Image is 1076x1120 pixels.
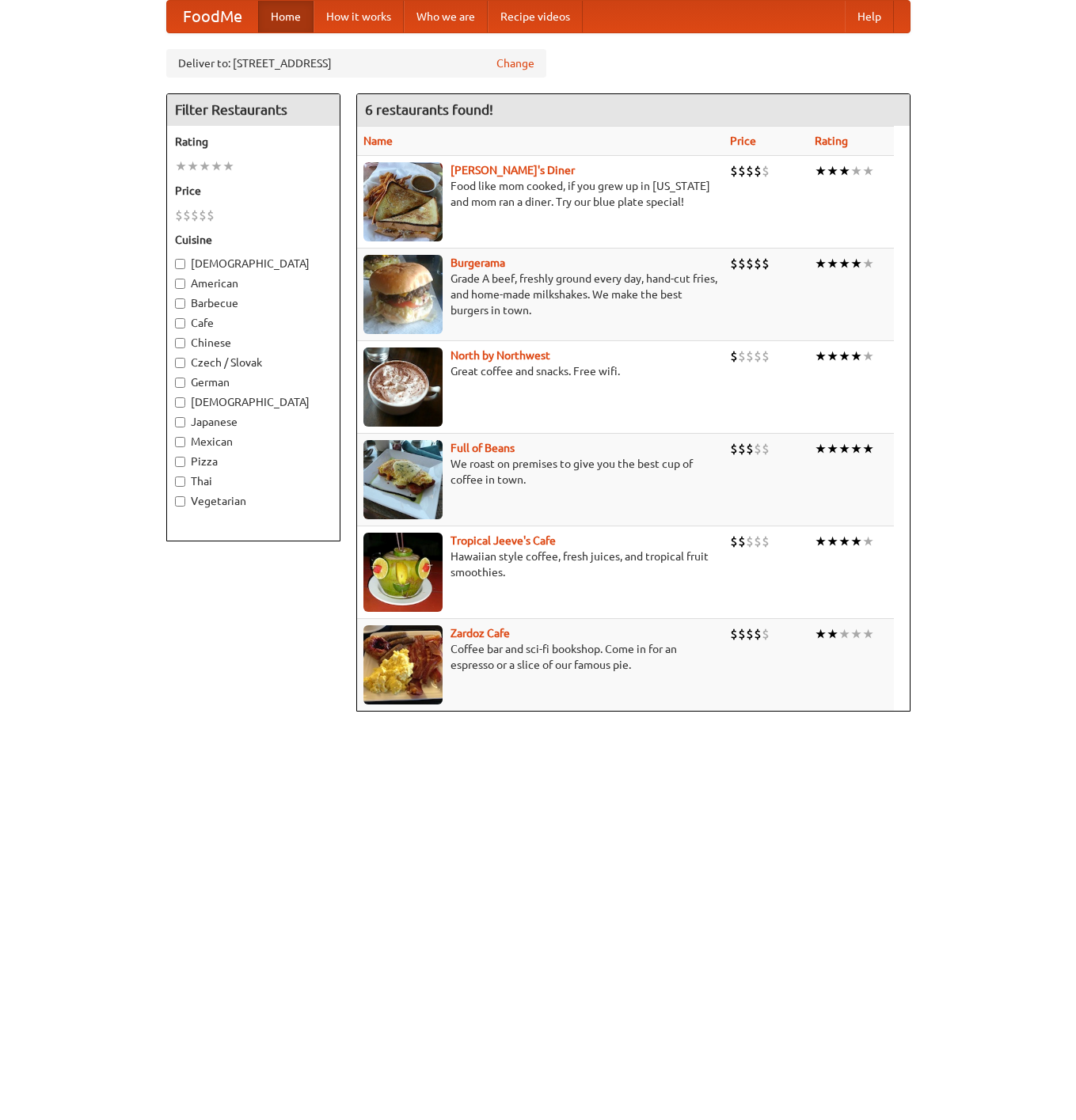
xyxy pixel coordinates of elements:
[738,255,746,272] li: $
[850,533,862,550] li: ★
[187,158,199,175] li: ★
[746,625,754,643] li: $
[451,256,505,269] a: Burgerama
[175,279,185,289] input: American
[175,374,332,390] label: German
[838,533,850,550] li: ★
[746,440,754,457] li: $
[175,259,185,269] input: [DEMOGRAPHIC_DATA]
[175,134,332,150] h5: Rating
[862,347,874,365] li: ★
[199,158,211,175] li: ★
[175,434,332,450] label: Mexican
[754,533,762,550] li: $
[815,533,827,550] li: ★
[175,397,185,408] input: [DEMOGRAPHIC_DATA]
[222,158,234,175] li: ★
[451,442,515,454] a: Full of Beans
[363,533,443,612] img: jeeves.jpg
[451,164,575,177] a: [PERSON_NAME]'s Diner
[862,255,874,272] li: ★
[175,256,332,271] label: [DEMOGRAPHIC_DATA]
[738,533,746,550] li: $
[363,440,443,519] img: beans.jpg
[827,347,838,365] li: ★
[175,476,185,487] input: Thai
[191,207,199,224] li: $
[762,533,770,550] li: $
[862,533,874,550] li: ★
[862,440,874,457] li: ★
[175,315,332,331] label: Cafe
[183,207,191,224] li: $
[815,625,827,643] li: ★
[363,178,717,210] p: Food like mom cooked, if you grew up in [US_STATE] and mom ran a diner. Try our blue plate special!
[175,298,185,309] input: Barbecue
[815,135,848,147] a: Rating
[730,162,738,180] li: $
[762,347,770,365] li: $
[762,440,770,457] li: $
[815,440,827,457] li: ★
[363,456,717,488] p: We roast on premises to give you the best cup of coffee in town.
[754,255,762,272] li: $
[754,625,762,643] li: $
[730,347,738,365] li: $
[175,394,332,410] label: [DEMOGRAPHIC_DATA]
[175,335,332,351] label: Chinese
[363,549,717,580] p: Hawaiian style coffee, fresh juices, and tropical fruit smoothies.
[175,158,187,175] li: ★
[838,162,850,180] li: ★
[488,1,583,32] a: Recipe videos
[496,55,534,71] a: Change
[175,493,332,509] label: Vegetarian
[862,625,874,643] li: ★
[850,255,862,272] li: ★
[850,347,862,365] li: ★
[199,207,207,224] li: $
[827,255,838,272] li: ★
[175,318,185,328] input: Cafe
[207,207,215,224] li: $
[815,255,827,272] li: ★
[167,94,340,126] h4: Filter Restaurants
[175,358,185,368] input: Czech / Slovak
[451,349,550,362] b: North by Northwest
[175,457,185,467] input: Pizza
[404,1,488,32] a: Who we are
[175,295,332,311] label: Barbecue
[838,625,850,643] li: ★
[845,1,894,32] a: Help
[827,533,838,550] li: ★
[738,440,746,457] li: $
[175,232,332,248] h5: Cuisine
[838,440,850,457] li: ★
[175,378,185,388] input: German
[738,625,746,643] li: $
[175,417,185,427] input: Japanese
[730,135,756,147] a: Price
[166,49,546,78] div: Deliver to: [STREET_ADDRESS]
[175,496,185,507] input: Vegetarian
[838,347,850,365] li: ★
[363,347,443,427] img: north.jpg
[762,162,770,180] li: $
[175,275,332,291] label: American
[363,255,443,334] img: burgerama.jpg
[175,183,332,199] h5: Price
[754,440,762,457] li: $
[730,625,738,643] li: $
[363,271,717,318] p: Grade A beef, freshly ground every day, hand-cut fries, and home-made milkshakes. We make the bes...
[754,347,762,365] li: $
[314,1,404,32] a: How it works
[827,625,838,643] li: ★
[451,627,510,640] a: Zardoz Cafe
[175,207,183,224] li: $
[862,162,874,180] li: ★
[850,440,862,457] li: ★
[827,162,838,180] li: ★
[175,473,332,489] label: Thai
